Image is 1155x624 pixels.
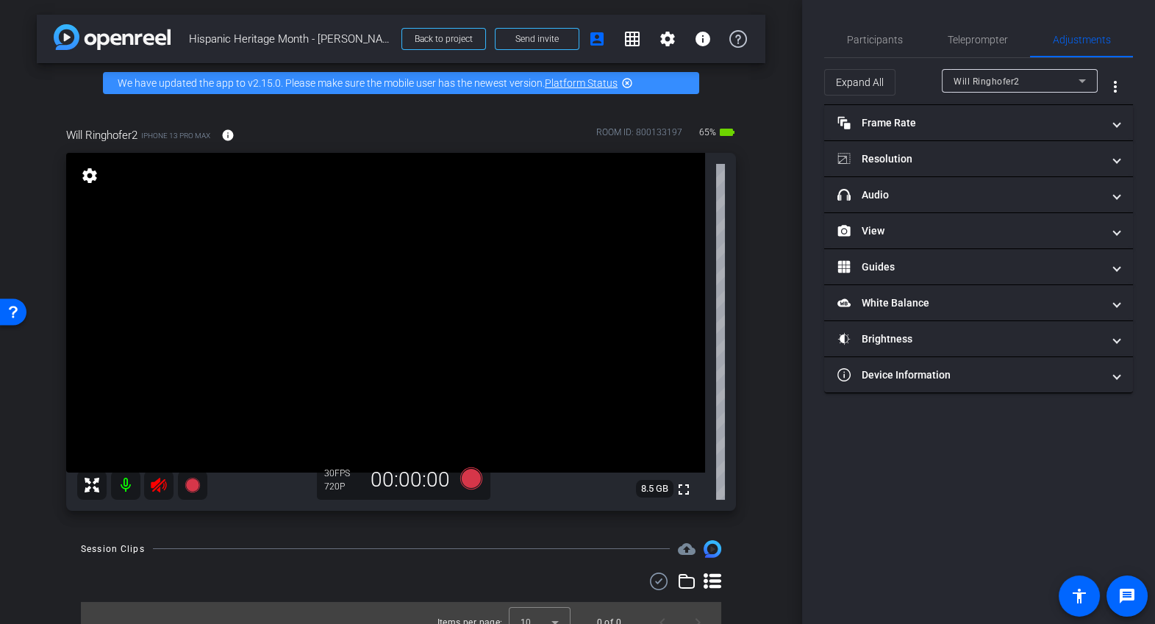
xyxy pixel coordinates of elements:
[675,481,693,498] mat-icon: fullscreen
[837,367,1102,383] mat-panel-title: Device Information
[824,177,1133,212] mat-expansion-panel-header: Audio
[495,28,579,50] button: Send invite
[636,480,673,498] span: 8.5 GB
[837,151,1102,167] mat-panel-title: Resolution
[221,129,235,142] mat-icon: info
[837,331,1102,347] mat-panel-title: Brightness
[837,259,1102,275] mat-panel-title: Guides
[1118,587,1136,605] mat-icon: message
[324,467,361,479] div: 30
[954,76,1020,87] span: Will Ringhofer2
[824,105,1133,140] mat-expansion-panel-header: Frame Rate
[678,540,695,558] span: Destinations for your clips
[824,321,1133,356] mat-expansion-panel-header: Brightness
[824,141,1133,176] mat-expansion-panel-header: Resolution
[678,540,695,558] mat-icon: cloud_upload
[401,28,486,50] button: Back to project
[659,30,676,48] mat-icon: settings
[324,481,361,492] div: 720P
[1098,69,1133,104] button: More Options for Adjustments Panel
[837,223,1102,239] mat-panel-title: View
[824,357,1133,392] mat-expansion-panel-header: Device Information
[189,24,393,54] span: Hispanic Heritage Month - [PERSON_NAME]
[545,77,618,89] a: Platform Status
[623,30,641,48] mat-icon: grid_on
[335,468,350,478] span: FPS
[515,33,559,45] span: Send invite
[704,540,721,558] img: Session clips
[836,68,884,96] span: Expand All
[824,69,895,96] button: Expand All
[718,123,736,141] mat-icon: battery_std
[824,285,1133,320] mat-expansion-panel-header: White Balance
[81,542,145,556] div: Session Clips
[697,121,718,144] span: 65%
[1070,587,1088,605] mat-icon: accessibility
[361,467,460,492] div: 00:00:00
[837,187,1102,203] mat-panel-title: Audio
[66,127,137,143] span: Will Ringhofer2
[1106,78,1124,96] mat-icon: more_vert
[824,249,1133,284] mat-expansion-panel-header: Guides
[54,24,171,50] img: app-logo
[837,115,1102,131] mat-panel-title: Frame Rate
[837,295,1102,311] mat-panel-title: White Balance
[103,72,699,94] div: We have updated the app to v2.15.0. Please make sure the mobile user has the newest version.
[415,34,473,44] span: Back to project
[79,167,100,184] mat-icon: settings
[1053,35,1111,45] span: Adjustments
[596,126,682,147] div: ROOM ID: 800133197
[141,130,210,141] span: iPhone 13 Pro Max
[948,35,1008,45] span: Teleprompter
[824,213,1133,248] mat-expansion-panel-header: View
[621,77,633,89] mat-icon: highlight_off
[694,30,712,48] mat-icon: info
[588,30,606,48] mat-icon: account_box
[847,35,903,45] span: Participants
